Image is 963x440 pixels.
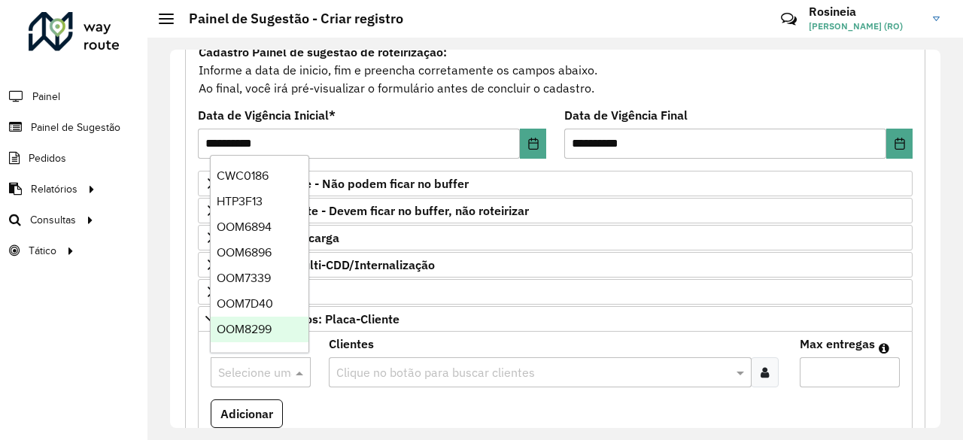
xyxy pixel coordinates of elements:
button: Adicionar [211,399,283,428]
label: Data de Vigência Final [564,106,688,124]
span: OOM7339 [217,272,271,284]
div: Informe a data de inicio, fim e preencha corretamente os campos abaixo. Ao final, você irá pré-vi... [198,42,913,98]
button: Choose Date [886,129,913,159]
label: Data de Vigência Inicial [198,106,336,124]
span: Tático [29,243,56,259]
span: Consultas [30,212,76,228]
a: Cliente Retira [198,279,913,305]
span: Priorizar Cliente - Não podem ficar no buffer [223,178,469,190]
span: OOM6896 [217,246,272,259]
em: Máximo de clientes que serão colocados na mesma rota com os clientes informados [879,342,889,354]
span: Pedidos [29,150,66,166]
a: Priorizar Cliente - Não podem ficar no buffer [198,171,913,196]
span: OOM6894 [217,220,272,233]
span: CWC0186 [217,169,269,182]
h2: Painel de Sugestão - Criar registro [174,11,403,27]
span: Painel de Sugestão [31,120,120,135]
h3: Rosineia [809,5,922,19]
span: Cliente para Multi-CDD/Internalização [223,259,435,271]
a: Mapas Sugeridos: Placa-Cliente [198,306,913,332]
a: Preservar Cliente - Devem ficar no buffer, não roteirizar [198,198,913,223]
span: HTP3F13 [217,195,263,208]
a: Cliente para Recarga [198,225,913,250]
span: OOM8299 [217,323,272,335]
span: Relatórios [31,181,77,197]
label: Clientes [329,335,374,353]
ng-dropdown-panel: Options list [210,155,309,353]
button: Choose Date [520,129,546,159]
a: Cliente para Multi-CDD/Internalização [198,252,913,278]
span: [PERSON_NAME] (RO) [809,20,922,33]
span: Mapas Sugeridos: Placa-Cliente [223,313,399,325]
label: Max entregas [800,335,875,353]
span: Painel [32,89,60,105]
a: Contato Rápido [773,3,805,35]
strong: Cadastro Painel de sugestão de roteirização: [199,44,447,59]
span: OOM7D40 [217,297,273,310]
span: Preservar Cliente - Devem ficar no buffer, não roteirizar [223,205,529,217]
